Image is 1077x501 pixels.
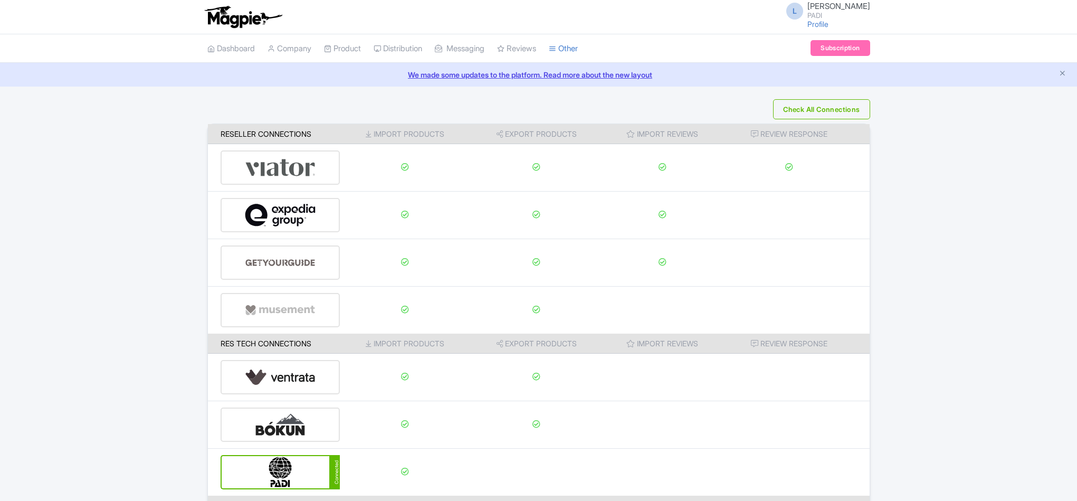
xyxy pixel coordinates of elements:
[603,124,722,144] th: Import Reviews
[245,294,316,326] img: musement-dad6797fd076d4ac540800b229e01643.svg
[245,361,316,393] img: ventrata-b8ee9d388f52bb9ce077e58fa33de912.svg
[340,124,470,144] th: Import Products
[245,152,316,184] img: viator-e2bf771eb72f7a6029a5edfbb081213a.svg
[497,34,536,63] a: Reviews
[6,69,1071,80] a: We made some updates to the platform. Read more about the new layout
[807,12,870,19] small: PADI
[773,99,870,119] button: Check All Connections
[324,34,361,63] a: Product
[340,334,470,354] th: Import Products
[202,5,284,29] img: logo-ab69f6fb50320c5b225c76a69d11143b.png
[245,199,316,231] img: expedia-9e2f273c8342058d41d2cc231867de8b.svg
[208,334,340,354] th: Res Tech Connections
[786,3,803,20] span: L
[245,247,316,279] img: get_your_guide-5a6366678479520ec94e3f9d2b9f304b.svg
[811,40,870,56] a: Subscription
[722,124,870,144] th: Review Response
[780,2,870,19] a: L [PERSON_NAME] PADI
[374,34,422,63] a: Distribution
[470,124,603,144] th: Export Products
[435,34,484,63] a: Messaging
[603,334,722,354] th: Import Reviews
[1059,68,1066,80] button: Close announcement
[470,334,603,354] th: Export Products
[245,456,316,488] img: padi-d8839556b6cfbd2c30d3e47ef5cc6c4e.svg
[329,455,340,489] div: Connected
[207,34,255,63] a: Dashboard
[807,20,828,29] a: Profile
[722,334,870,354] th: Review Response
[549,34,578,63] a: Other
[268,34,311,63] a: Company
[807,1,870,11] span: [PERSON_NAME]
[221,455,340,489] a: Connected
[208,124,340,144] th: Reseller Connections
[245,409,316,441] img: bokun-9d666bd0d1b458dbc8a9c3d52590ba5a.svg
